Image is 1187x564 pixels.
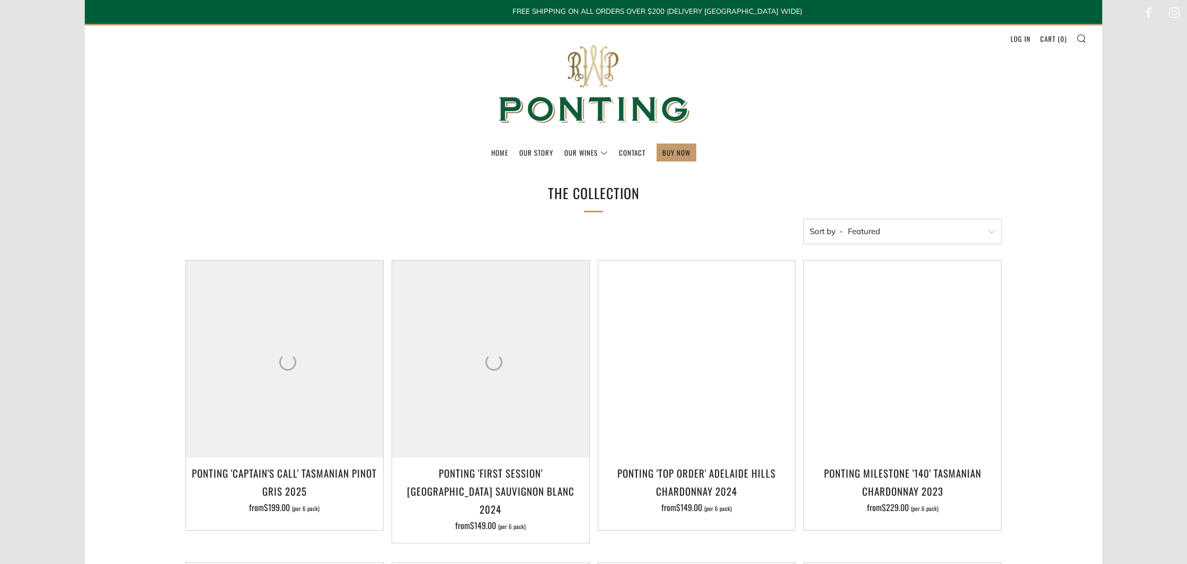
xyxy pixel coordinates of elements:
a: Our Story [519,144,553,161]
span: $149.00 [676,501,702,514]
span: (per 6 pack) [704,506,732,512]
a: Contact [619,144,645,161]
a: Ponting 'Captain's Call' Tasmanian Pinot Gris 2025 from$199.00 (per 6 pack) [186,464,383,517]
span: $229.00 [882,501,909,514]
a: BUY NOW [662,144,690,161]
span: (per 6 pack) [498,524,526,530]
a: Log in [1011,30,1031,47]
span: from [661,501,732,514]
h3: Ponting Milestone '140' Tasmanian Chardonnay 2023 [809,464,996,500]
h3: Ponting 'First Session' [GEOGRAPHIC_DATA] Sauvignon Blanc 2024 [397,464,584,518]
a: Home [491,144,508,161]
h3: Ponting 'Top Order' Adelaide Hills Chardonnay 2024 [604,464,790,500]
h1: The Collection [435,181,752,206]
h3: Ponting 'Captain's Call' Tasmanian Pinot Gris 2025 [191,464,378,500]
a: Ponting Milestone '140' Tasmanian Chardonnay 2023 from$229.00 (per 6 pack) [804,464,1001,517]
span: (per 6 pack) [292,506,320,512]
span: (per 6 pack) [911,506,938,512]
span: $199.00 [264,501,290,514]
a: Ponting 'Top Order' Adelaide Hills Chardonnay 2024 from$149.00 (per 6 pack) [598,464,795,517]
a: Ponting 'First Session' [GEOGRAPHIC_DATA] Sauvignon Blanc 2024 from$149.00 (per 6 pack) [392,464,589,530]
img: Ponting Wines [488,25,699,144]
a: Cart (0) [1040,30,1067,47]
span: 0 [1060,33,1065,44]
span: from [455,519,526,532]
span: $149.00 [470,519,496,532]
a: Our Wines [564,144,608,161]
span: from [867,501,938,514]
span: from [249,501,320,514]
